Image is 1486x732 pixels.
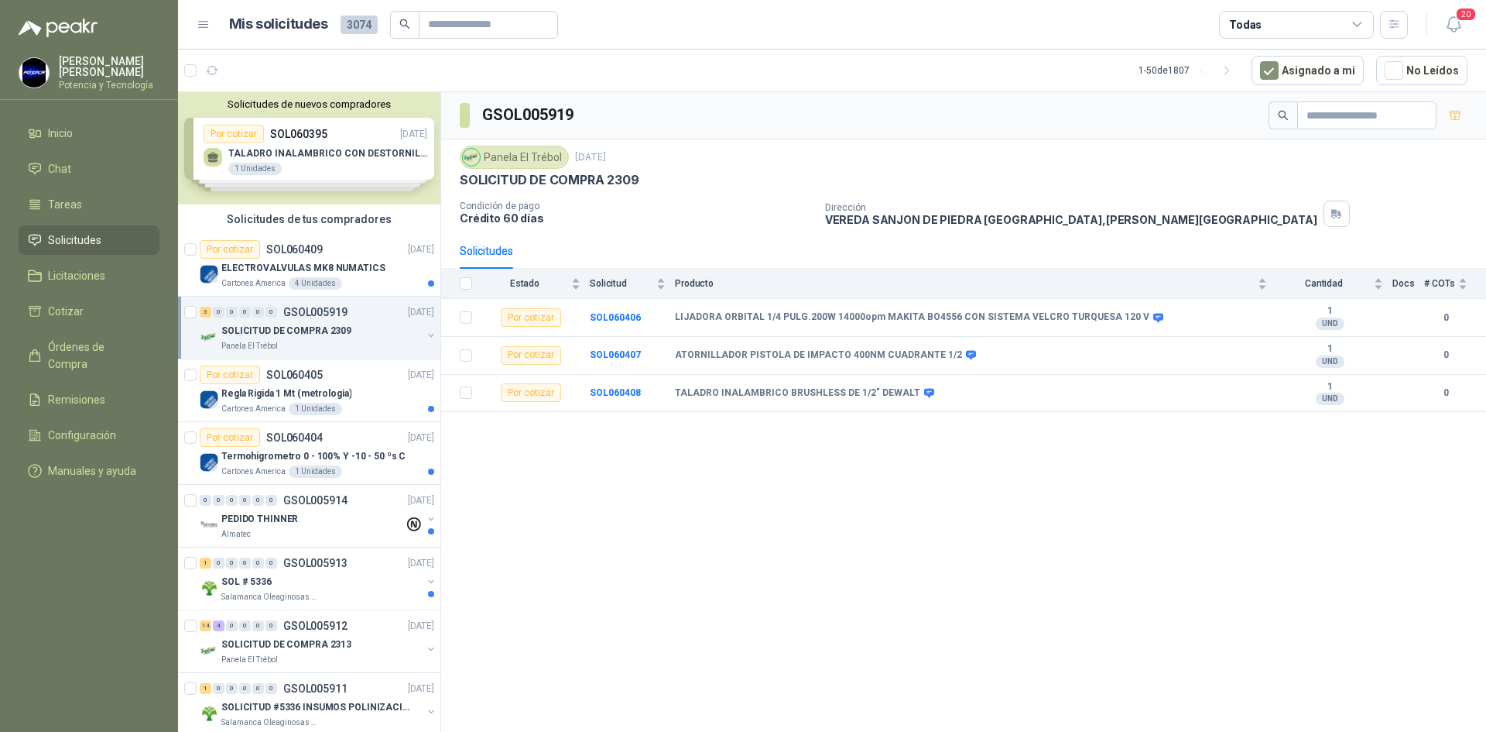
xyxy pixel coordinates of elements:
div: Por cotizar [501,346,561,365]
p: [DATE] [408,431,434,445]
div: Solicitudes de nuevos compradoresPor cotizarSOL060395[DATE] TALADRO INALAMBRICO CON DESTORNILLADO... [178,92,440,204]
div: Panela El Trébol [460,146,569,169]
b: SOL060407 [590,349,641,360]
b: SOL060406 [590,312,641,323]
div: 1 Unidades [289,403,342,415]
p: SOL060405 [266,369,323,380]
div: 0 [252,558,264,569]
div: 1 [200,683,211,694]
div: Todas [1229,16,1262,33]
p: [DATE] [408,305,434,320]
div: 0 [265,683,277,694]
h3: GSOL005919 [482,103,576,127]
div: 0 [213,558,224,569]
div: 3 [200,307,211,318]
div: 14 [200,620,211,631]
a: Por cotizarSOL060404[DATE] Company LogoTermohigrometro 0 - 100% Y -10 - 50 ºs CCartones America1 ... [178,422,440,485]
div: 0 [226,307,238,318]
div: UND [1316,356,1344,368]
div: Por cotizar [501,383,561,402]
span: Tareas [48,196,82,213]
span: Solicitud [590,278,653,289]
div: Por cotizar [200,240,260,259]
p: Termohigrometro 0 - 100% Y -10 - 50 ºs C [221,449,406,464]
div: 0 [239,558,251,569]
a: Cotizar [19,297,159,326]
a: Por cotizarSOL060405[DATE] Company LogoRegla Rigida 1 Mt (metrologia)Cartones America1 Unidades [178,359,440,422]
img: Company Logo [200,453,218,472]
a: Tareas [19,190,159,219]
a: 0 0 0 0 0 0 GSOL005914[DATE] Company LogoPEDIDO THINNERAlmatec [200,491,437,541]
a: Manuales y ayuda [19,456,159,486]
b: TALADRO INALAMBRICO BRUSHLESS DE 1/2" DEWALT [675,387,920,400]
p: GSOL005911 [283,683,348,694]
span: Cantidad [1276,278,1371,289]
a: Inicio [19,119,159,148]
div: 0 [265,558,277,569]
b: 1 [1276,343,1383,356]
div: 0 [226,558,238,569]
a: Chat [19,154,159,184]
div: 0 [252,495,264,506]
th: Docs [1392,269,1424,299]
a: Configuración [19,421,159,450]
a: SOL060408 [590,387,641,398]
div: 0 [252,683,264,694]
p: [DATE] [408,493,434,508]
a: Solicitudes [19,225,159,255]
b: 1 [1276,305,1383,318]
span: search [1278,110,1289,121]
div: 0 [213,683,224,694]
span: Producto [675,278,1255,289]
div: 0 [252,307,264,318]
p: [DATE] [408,368,434,383]
p: [DATE] [408,619,434,634]
th: Producto [675,269,1276,299]
div: 1 - 50 de 1807 [1138,58,1239,83]
p: GSOL005914 [283,495,348,506]
span: Estado [481,278,568,289]
p: Panela El Trébol [221,654,278,666]
div: 0 [265,495,277,506]
span: 20 [1455,7,1477,22]
img: Company Logo [200,516,218,534]
div: 1 Unidades [289,466,342,478]
h1: Mis solicitudes [229,13,328,36]
div: Solicitudes [460,242,513,259]
a: Órdenes de Compra [19,332,159,379]
div: 0 [239,307,251,318]
p: SOLICITUD #5336 INSUMOS POLINIZACIÓN [221,700,414,715]
span: Órdenes de Compra [48,339,145,373]
img: Logo peakr [19,19,98,37]
img: Company Logo [200,265,218,284]
b: 0 [1424,386,1467,400]
p: Regla Rigida 1 Mt (metrologia) [221,387,351,401]
p: SOLICITUD DE COMPRA 2309 [460,172,639,188]
p: PEDIDO THINNER [221,512,298,527]
button: 20 [1440,11,1467,39]
p: Almatec [221,528,251,541]
th: # COTs [1424,269,1486,299]
span: Configuración [48,427,116,444]
p: Cartones America [221,277,286,290]
p: Potencia y Tecnología [59,81,159,90]
div: 0 [252,620,264,631]
th: Cantidad [1276,269,1392,299]
span: Cotizar [48,303,84,320]
b: LIJADORA ORBITAL 1/4 PULG.200W 14000opm MAKITA BO4556 CON SISTEMA VELCRO TURQUESA 120 V [675,311,1149,324]
p: SOLICITUD DE COMPRA 2313 [221,637,351,652]
a: 1 0 0 0 0 0 GSOL005913[DATE] Company LogoSOL # 5336Salamanca Oleaginosas SAS [200,554,437,603]
p: GSOL005913 [283,558,348,569]
p: GSOL005912 [283,620,348,631]
div: 4 Unidades [289,277,342,290]
img: Company Logo [200,328,218,346]
p: Cartones America [221,466,286,478]
a: Licitaciones [19,261,159,290]
div: UND [1316,318,1344,330]
div: 0 [213,307,224,318]
p: SOL060409 [266,244,323,255]
img: Company Logo [200,579,218,597]
a: Remisiones [19,385,159,414]
img: Company Logo [19,58,49,88]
